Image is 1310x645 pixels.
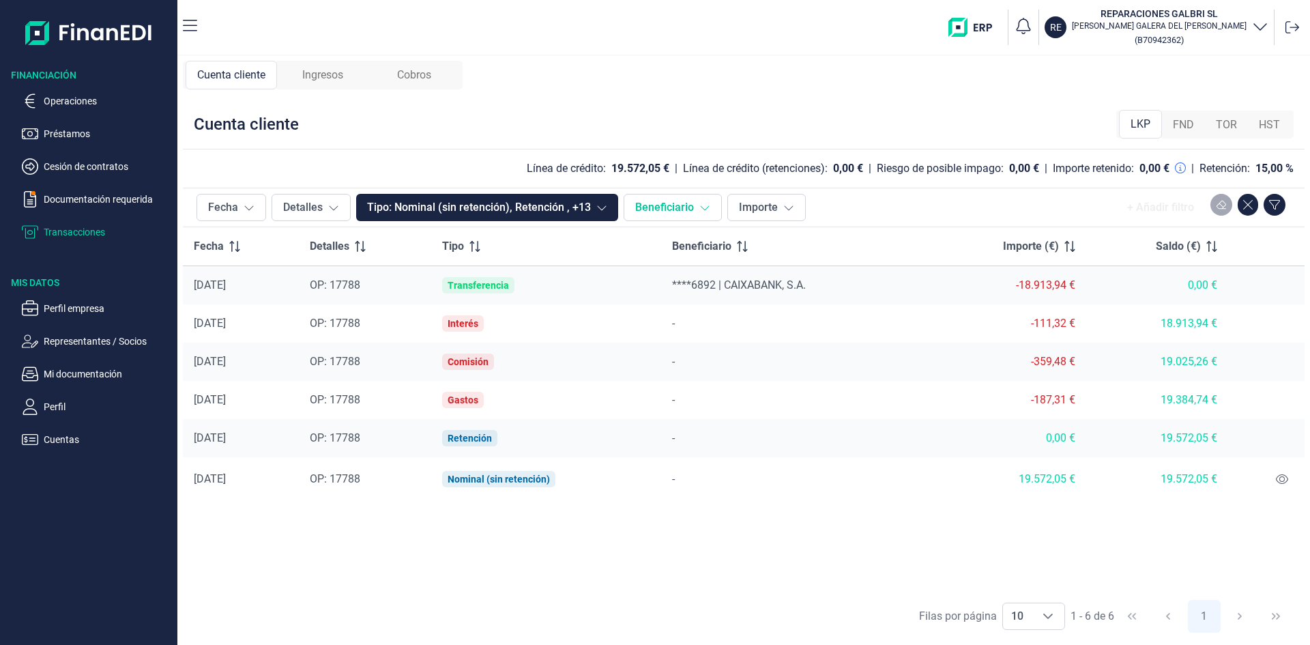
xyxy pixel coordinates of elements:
button: Last Page [1260,600,1292,633]
div: 15,00 % [1255,162,1294,175]
p: Perfil [44,399,172,415]
span: OP: 17788 [310,317,360,330]
div: [DATE] [194,355,288,369]
button: Importe [727,194,806,221]
span: OP: 17788 [310,278,360,291]
div: Interés [448,318,478,329]
button: First Page [1116,600,1148,633]
p: Mi documentación [44,366,172,382]
div: 19.572,05 € [1097,431,1217,445]
span: OP: 17788 [310,355,360,368]
button: Beneficiario [624,194,722,221]
p: Cuentas [44,431,172,448]
div: Línea de crédito (retenciones): [683,162,828,175]
p: Préstamos [44,126,172,142]
span: Cuenta cliente [197,67,265,83]
div: 19.572,05 € [937,472,1075,486]
div: Choose [1032,603,1064,629]
span: OP: 17788 [310,472,360,485]
div: 19.384,74 € [1097,393,1217,407]
div: Nominal (sin retención) [448,474,550,485]
span: Ingresos [302,67,343,83]
span: Beneficiario [672,238,731,255]
div: -187,31 € [937,393,1075,407]
span: Tipo [442,238,464,255]
div: Gastos [448,395,478,405]
span: - [672,355,675,368]
img: erp [948,18,1002,37]
span: - [672,393,675,406]
div: 0,00 € [833,162,863,175]
img: Logo de aplicación [25,11,153,55]
div: HST [1248,111,1291,139]
div: Cobros [368,61,460,89]
div: [DATE] [194,317,288,330]
div: | [675,160,678,177]
div: Comisión [448,356,489,367]
p: Operaciones [44,93,172,109]
p: Documentación requerida [44,191,172,207]
div: FND [1162,111,1205,139]
p: Perfil empresa [44,300,172,317]
span: Cobros [397,67,431,83]
div: Importe retenido: [1053,162,1134,175]
div: 19.572,05 € [611,162,669,175]
span: Saldo (€) [1156,238,1201,255]
span: TOR [1216,117,1237,133]
div: | [1045,160,1047,177]
div: Transferencia [448,280,509,291]
div: LKP [1119,110,1162,139]
span: FND [1173,117,1194,133]
button: Fecha [196,194,266,221]
div: Retención [448,433,492,444]
div: | [869,160,871,177]
div: Cuenta cliente [194,113,299,135]
span: - [672,431,675,444]
div: Riesgo de posible impago: [877,162,1004,175]
div: [DATE] [194,393,288,407]
div: 0,00 € [1097,278,1217,292]
div: -359,48 € [937,355,1075,369]
small: Copiar cif [1135,35,1184,45]
p: Representantes / Socios [44,333,172,349]
p: [PERSON_NAME] GALERA DEL [PERSON_NAME] [1072,20,1247,31]
span: HST [1259,117,1280,133]
p: Cesión de contratos [44,158,172,175]
div: [DATE] [194,472,288,486]
div: 0,00 € [1139,162,1169,175]
button: Representantes / Socios [22,333,172,349]
span: OP: 17788 [310,393,360,406]
h3: REPARACIONES GALBRI SL [1072,7,1247,20]
div: 0,00 € [937,431,1075,445]
span: ****6892 | CAIXABANK, S.A. [672,278,806,291]
div: [DATE] [194,278,288,292]
span: Importe (€) [1003,238,1059,255]
div: Línea de crédito: [527,162,606,175]
div: 19.025,26 € [1097,355,1217,369]
button: Cesión de contratos [22,158,172,175]
button: Page 1 [1188,600,1221,633]
span: - [672,317,675,330]
button: Mi documentación [22,366,172,382]
button: Tipo: Nominal (sin retención), Retención , +13 [356,194,618,221]
div: 19.572,05 € [1097,472,1217,486]
button: Previous Page [1152,600,1184,633]
div: Retención: [1199,162,1250,175]
span: 1 - 6 de 6 [1071,611,1114,622]
span: LKP [1131,116,1150,132]
span: - [672,472,675,485]
div: Ingresos [277,61,368,89]
span: Detalles [310,238,349,255]
p: RE [1050,20,1062,34]
button: Perfil [22,399,172,415]
button: Detalles [272,194,351,221]
span: Fecha [194,238,224,255]
button: Préstamos [22,126,172,142]
div: Filas por página [919,608,997,625]
button: Cuentas [22,431,172,448]
span: 10 [1003,603,1032,629]
div: Cuenta cliente [186,61,277,89]
p: Transacciones [44,224,172,240]
div: -18.913,94 € [937,278,1075,292]
button: Documentación requerida [22,191,172,207]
